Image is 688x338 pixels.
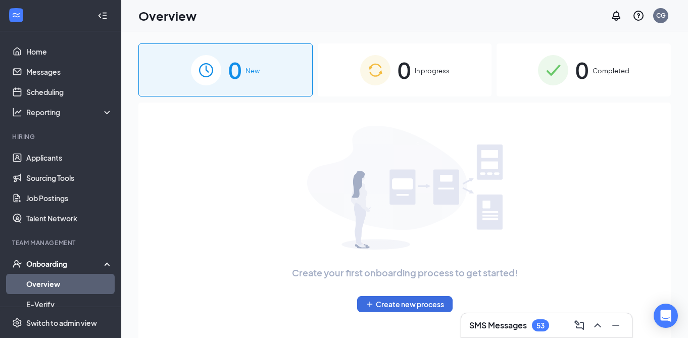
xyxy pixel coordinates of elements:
[469,320,527,331] h3: SMS Messages
[592,319,604,331] svg: ChevronUp
[573,319,585,331] svg: ComposeMessage
[536,321,545,330] div: 53
[589,317,606,333] button: ChevronUp
[415,66,450,76] span: In progress
[245,66,260,76] span: New
[97,11,108,21] svg: Collapse
[26,208,113,228] a: Talent Network
[610,10,622,22] svg: Notifications
[654,304,678,328] div: Open Intercom Messenger
[26,107,113,117] div: Reporting
[656,11,666,20] div: CG
[26,259,104,269] div: Onboarding
[26,82,113,102] a: Scheduling
[26,318,97,328] div: Switch to admin view
[357,296,453,312] button: PlusCreate new process
[12,259,22,269] svg: UserCheck
[11,10,21,20] svg: WorkstreamLogo
[26,62,113,82] a: Messages
[571,317,587,333] button: ComposeMessage
[593,66,629,76] span: Completed
[26,294,113,314] a: E-Verify
[398,53,411,87] span: 0
[26,41,113,62] a: Home
[12,132,111,141] div: Hiring
[632,10,645,22] svg: QuestionInfo
[292,266,518,280] span: Create your first onboarding process to get started!
[608,317,624,333] button: Minimize
[12,318,22,328] svg: Settings
[575,53,588,87] span: 0
[138,7,196,24] h1: Overview
[610,319,622,331] svg: Minimize
[366,300,374,308] svg: Plus
[26,274,113,294] a: Overview
[26,188,113,208] a: Job Postings
[12,238,111,247] div: Team Management
[228,53,241,87] span: 0
[26,168,113,188] a: Sourcing Tools
[26,148,113,168] a: Applicants
[12,107,22,117] svg: Analysis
